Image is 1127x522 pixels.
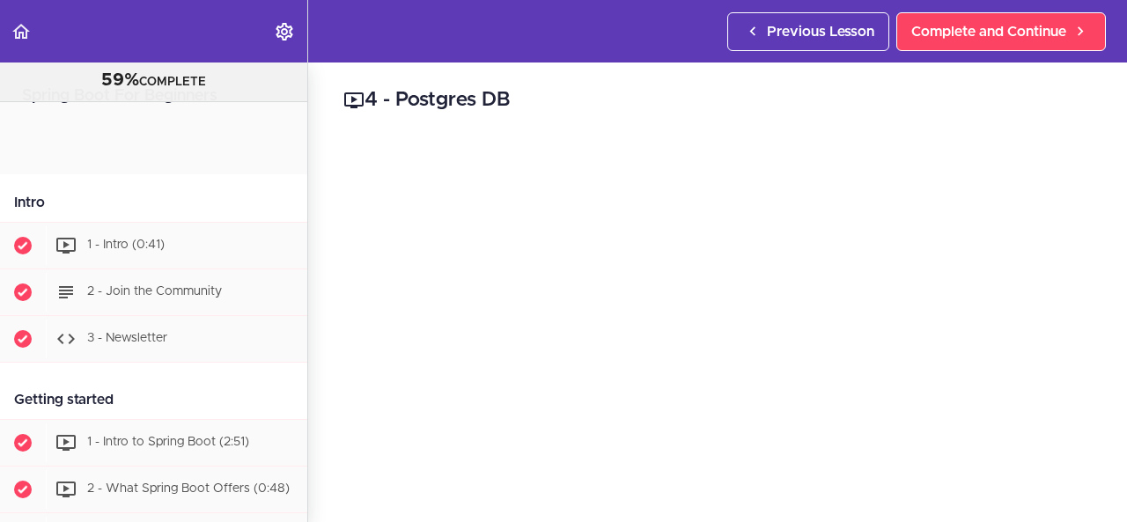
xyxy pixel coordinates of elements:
[274,21,295,42] svg: Settings Menu
[87,239,165,251] span: 1 - Intro (0:41)
[87,436,249,448] span: 1 - Intro to Spring Boot (2:51)
[11,21,32,42] svg: Back to course curriculum
[87,285,222,298] span: 2 - Join the Community
[727,12,889,51] a: Previous Lesson
[767,21,874,42] span: Previous Lesson
[896,12,1106,51] a: Complete and Continue
[343,85,1092,115] h2: 4 - Postgres DB
[22,70,285,92] div: COMPLETE
[87,482,290,495] span: 2 - What Spring Boot Offers (0:48)
[87,332,167,344] span: 3 - Newsletter
[911,21,1066,42] span: Complete and Continue
[101,71,139,89] span: 59%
